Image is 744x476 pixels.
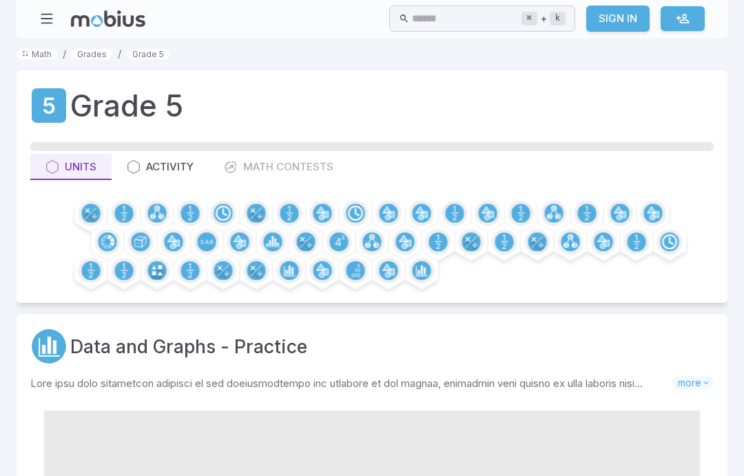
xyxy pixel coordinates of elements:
kbd: k [550,12,566,26]
div: Activity [127,159,194,175]
a: Math [17,49,57,59]
li: / [118,46,121,61]
kbd: ⌘ [521,12,537,26]
a: Data/Graphing [30,328,68,365]
li: / [63,46,66,61]
a: Sign In [586,6,650,32]
div: + [521,10,566,27]
a: Grades [72,49,112,59]
div: Units [45,159,96,175]
h1: Grade 5 [70,83,183,128]
p: Lore ipsu dolo sitametcon adipisci el sed doeiusmodtempo inc utlabore et dol magnaa, enimadmin ve... [30,376,672,391]
nav: breadcrumb [17,46,727,61]
a: Grade 5 [127,49,169,59]
a: Data and Graphs - Practice [70,333,307,360]
a: Grade 5 [30,87,68,124]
